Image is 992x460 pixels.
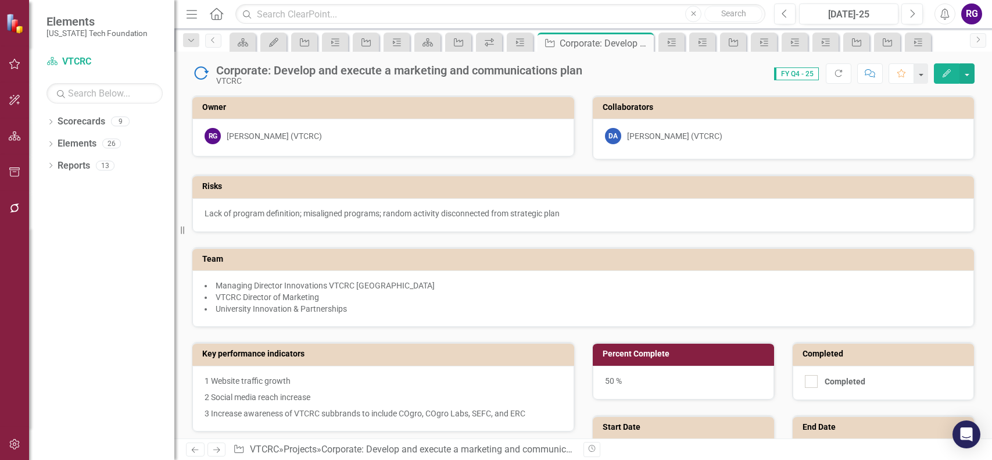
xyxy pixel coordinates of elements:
span: FY Q4 - 25 [774,67,819,80]
h3: Owner [202,103,568,112]
div: 13 [96,161,114,170]
input: Search Below... [46,83,163,104]
div: DA [605,128,621,144]
div: 26 [102,139,121,149]
p: 2 Social media reach increase [205,389,562,405]
input: Search ClearPoint... [235,4,765,24]
a: Elements [58,137,96,151]
div: [PERSON_NAME] (VTCRC) [227,130,322,142]
div: VTCRC [216,77,582,85]
h3: Key performance indicators [202,350,568,358]
span: Search [721,9,746,18]
h3: Team [202,255,968,263]
p: 3 Increase awareness of VTCRC subbrands to include COgro, COgro Labs, SEFC, and ERC [205,405,562,419]
span: University Innovation & Partnerships [216,304,347,313]
a: VTCRC [46,55,163,69]
a: Scorecards [58,115,105,129]
button: [DATE]-25 [799,3,898,24]
a: VTCRC [250,444,279,455]
button: RG [961,3,982,24]
p: 1 Website traffic growth [205,375,562,389]
div: Corporate: Develop and execute a marketing and communications plan [560,36,651,51]
a: Reports [58,159,90,173]
button: Search [704,6,762,22]
img: In Progress [192,65,210,83]
div: Open Intercom Messenger [952,420,980,448]
div: 9 [111,117,130,127]
h3: Collaborators [603,103,969,112]
div: [PERSON_NAME] (VTCRC) [627,130,722,142]
span: VTCRC Director of Marketing [216,293,319,302]
div: RG [205,128,221,144]
div: [DATE]-25 [803,8,894,22]
div: 50 % [593,366,774,400]
h3: Risks [202,182,968,191]
span: Managing Director Innovations VTCRC [GEOGRAPHIC_DATA] [216,281,435,290]
small: [US_STATE] Tech Foundation [46,28,148,38]
div: Corporate: Develop and execute a marketing and communications plan [321,444,612,455]
div: Corporate: Develop and execute a marketing and communications plan [216,64,582,77]
h3: Completed [803,350,968,358]
img: ClearPoint Strategy [6,13,26,34]
div: » » [233,443,574,457]
span: Lack of program definition; misaligned programs; random activity disconnected from strategic plan [205,209,560,218]
h3: Start Date [603,423,768,432]
span: Elements [46,15,148,28]
a: Projects [284,444,317,455]
h3: End Date [803,423,968,432]
h3: Percent Complete [603,350,768,358]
